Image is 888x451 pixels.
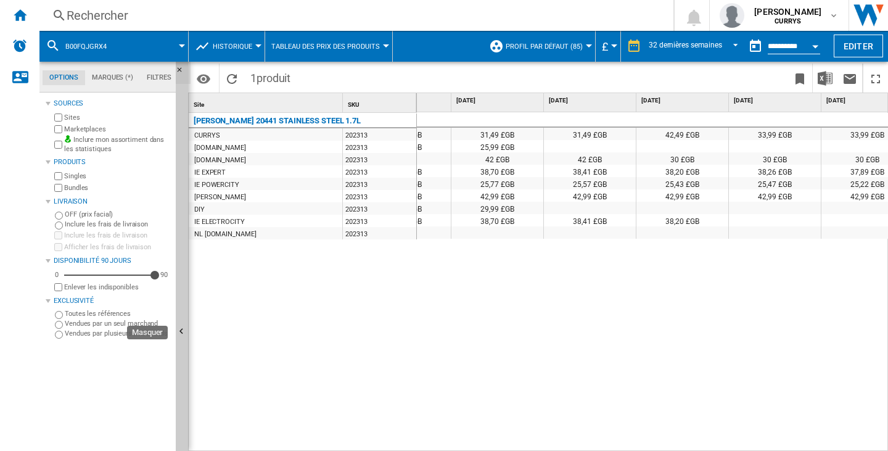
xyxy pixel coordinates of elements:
label: Enlever les indisponibles [64,283,171,292]
div: [PERSON_NAME] 20441 STAINLESS STEEL 1.7L [194,114,361,128]
span: [PERSON_NAME] [754,6,821,18]
span: [DATE] [734,96,818,105]
input: Bundles [54,184,62,192]
div: 202313 [343,190,416,202]
span: Profil par défaut (85) [506,43,583,51]
input: Vendues par un seul marchand [55,321,63,329]
div: 38,20 £GB [636,214,728,226]
button: Open calendar [804,33,826,56]
label: Bundles [64,183,171,192]
div: NL [DOMAIN_NAME] [194,228,256,241]
button: B00FQJGRX4 [65,31,119,62]
div: 29,99 £GB [451,202,543,214]
div: 38,70 £GB [451,214,543,226]
span: 1 [244,64,297,89]
div: [DATE] [639,93,728,109]
label: Vendues par un seul marchand [65,319,171,328]
div: 202313 [343,202,416,215]
div: 202313 [343,227,416,239]
md-tab-item: Filtres [140,70,178,85]
button: Télécharger au format Excel [813,64,837,93]
button: Editer [834,35,883,57]
div: 202313 [343,165,416,178]
div: 42,49 £GB [636,128,728,140]
div: 42 £GB [451,152,543,165]
div: [PERSON_NAME] [194,191,246,204]
div: Tableau des prix des produits [271,31,386,62]
div: 42,99 £GB [636,189,728,202]
div: [DOMAIN_NAME] [194,142,246,154]
label: Afficher les frais de livraison [64,242,171,252]
span: Tableau des prix des produits [271,43,380,51]
md-tab-item: Marques (*) [85,70,140,85]
div: 38,41 £GB [544,214,636,226]
img: mysite-bg-18x18.png [64,135,72,143]
div: Livraison [54,197,171,207]
img: excel-24x24.png [818,71,832,86]
div: 31,49 £GB [451,128,543,140]
div: 31,49 £GB [544,128,636,140]
img: alerts-logo.svg [12,38,27,53]
input: Singles [54,172,62,180]
input: Toutes les références [55,311,63,319]
input: Afficher les frais de livraison [54,243,62,251]
label: Inclure les frais de livraison [65,220,171,229]
div: 38,20 £GB [636,165,728,177]
md-select: REPORTS.WIZARD.STEPS.REPORT.STEPS.REPORT_OPTIONS.PERIOD: 32 dernières semaines [647,36,743,57]
div: Site Sort None [191,93,342,112]
div: 202313 [343,128,416,141]
md-tab-item: Options [43,70,85,85]
div: IE POWERCITY [194,179,239,191]
div: 42,99 £GB [451,189,543,202]
b: CURRYS [775,17,801,25]
input: OFF (prix facial) [55,212,63,220]
span: £ [602,40,608,53]
div: 0 [52,270,62,279]
div: Rechercher [67,7,641,24]
button: md-calendar [743,34,768,59]
div: 38,70 £GB [451,165,543,177]
div: Sort None [191,93,342,112]
button: £ [602,31,614,62]
span: SKU [348,101,360,108]
div: 25,57 £GB [544,177,636,189]
div: 42,99 £GB [544,189,636,202]
input: Marketplaces [54,125,62,133]
button: Créer un favoris [787,64,812,93]
div: 30 £GB [636,152,728,165]
div: [DATE] [731,93,821,109]
div: 25,47 £GB [729,177,821,189]
label: Vendues par plusieurs marchands [65,329,171,338]
span: [DATE] [641,96,726,105]
label: Inclure mon assortiment dans les statistiques [64,135,171,154]
button: Plein écran [863,64,888,93]
div: Sort None [345,93,416,112]
input: Vendues par plusieurs marchands [55,331,63,339]
div: IE EXPERT [194,167,226,179]
label: OFF (prix facial) [65,210,171,219]
div: [DATE] [454,93,543,109]
input: Inclure les frais de livraison [54,231,62,239]
div: 90 [157,270,171,279]
div: Historique [195,31,258,62]
div: 33,99 £GB [729,128,821,140]
input: Sites [54,114,62,122]
button: Options [191,67,216,89]
div: DIY [194,204,205,216]
div: [DOMAIN_NAME] [194,154,246,167]
div: Disponibilité 90 Jours [54,256,171,266]
div: 202313 [343,141,416,153]
div: 38,26 £GB [729,165,821,177]
div: 25,43 £GB [636,177,728,189]
div: Profil par défaut (85) [489,31,589,62]
span: Historique [213,43,252,51]
div: 25,99 £GB [451,140,543,152]
button: Masquer [176,62,191,84]
div: 30 £GB [729,152,821,165]
div: Sources [54,99,171,109]
button: Profil par défaut (85) [506,31,589,62]
md-slider: Disponibilité [64,269,155,281]
span: B00FQJGRX4 [65,43,107,51]
button: Envoyer ce rapport par email [837,64,862,93]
